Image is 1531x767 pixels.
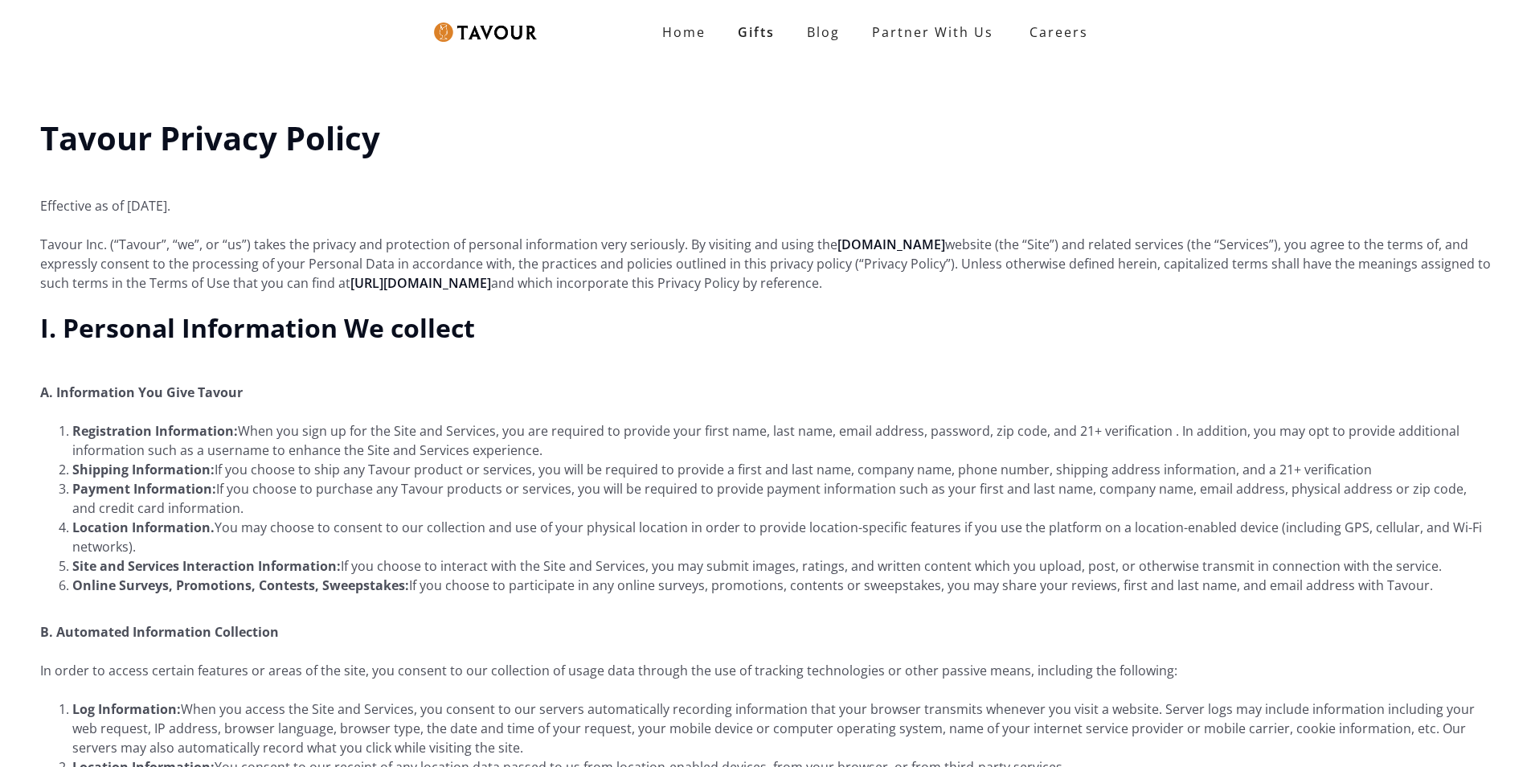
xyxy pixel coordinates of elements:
a: Partner With Us [856,16,1009,48]
strong: Site and Services Interaction Information: [72,557,341,575]
a: [DOMAIN_NAME] [837,236,945,253]
strong: I. Personal Information We collect [40,310,475,345]
li: If you choose to ship any Tavour product or services, you will be required to provide a first and... [72,460,1491,479]
strong: Home [662,23,706,41]
a: [URL][DOMAIN_NAME] [350,274,491,292]
li: You may choose to consent to our collection and use of your physical location in order to provide... [72,518,1491,556]
p: Effective as of [DATE]. [40,177,1491,215]
strong: B. Automated Information Collection [40,623,279,641]
a: Home [646,16,722,48]
a: Careers [1009,10,1100,55]
strong: Location Information. [72,519,215,536]
a: Gifts [722,16,791,48]
strong: Tavour Privacy Policy [40,116,380,160]
strong: Payment Information: [72,480,216,498]
a: Blog [791,16,856,48]
li: When you access the Site and Services, you consent to our servers automatically recording informa... [72,699,1491,757]
p: In order to access certain features or areas of the site, you consent to our collection of usage ... [40,661,1491,680]
p: Tavour Inc. (“Tavour”, “we”, or “us”) takes the privacy and protection of personal information ve... [40,235,1491,293]
strong: Log Information: [72,700,181,718]
li: When you sign up for the Site and Services, you are required to provide your first name, last nam... [72,421,1491,460]
strong: Careers [1030,16,1088,48]
li: If you choose to interact with the Site and Services, you may submit images, ratings, and written... [72,556,1491,576]
strong: A. Information You Give Tavour [40,383,243,401]
strong: Registration Information: [72,422,238,440]
li: If you choose to purchase any Tavour products or services, you will be required to provide paymen... [72,479,1491,518]
li: If you choose to participate in any online surveys, promotions, contents or sweepstakes, you may ... [72,576,1491,595]
strong: Online Surveys, Promotions, Contests, Sweepstakes: [72,576,409,594]
strong: Shipping Information: [72,461,215,478]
